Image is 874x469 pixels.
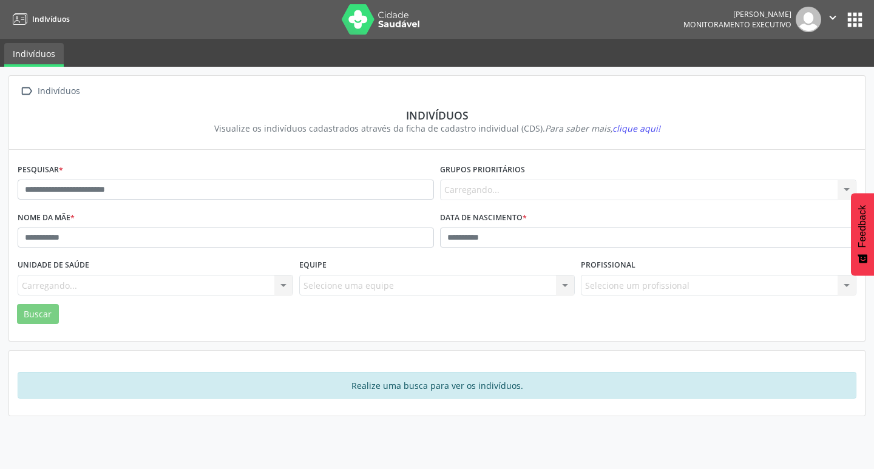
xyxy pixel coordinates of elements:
[18,83,35,100] i: 
[440,161,525,180] label: Grupos prioritários
[683,19,791,30] span: Monitoramento Executivo
[612,123,660,134] span: clique aqui!
[18,256,89,275] label: Unidade de saúde
[796,7,821,32] img: img
[683,9,791,19] div: [PERSON_NAME]
[18,161,63,180] label: Pesquisar
[4,43,64,67] a: Indivíduos
[826,11,839,24] i: 
[581,256,635,275] label: Profissional
[440,209,527,228] label: Data de nascimento
[821,7,844,32] button: 
[18,83,82,100] a:  Indivíduos
[32,14,70,24] span: Indivíduos
[17,304,59,325] button: Buscar
[545,123,660,134] i: Para saber mais,
[844,9,866,30] button: apps
[851,193,874,275] button: Feedback - Mostrar pesquisa
[18,372,856,399] div: Realize uma busca para ver os indivíduos.
[26,122,848,135] div: Visualize os indivíduos cadastrados através da ficha de cadastro individual (CDS).
[8,9,70,29] a: Indivíduos
[26,109,848,122] div: Indivíduos
[857,205,868,248] span: Feedback
[299,256,327,275] label: Equipe
[18,209,75,228] label: Nome da mãe
[35,83,82,100] div: Indivíduos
